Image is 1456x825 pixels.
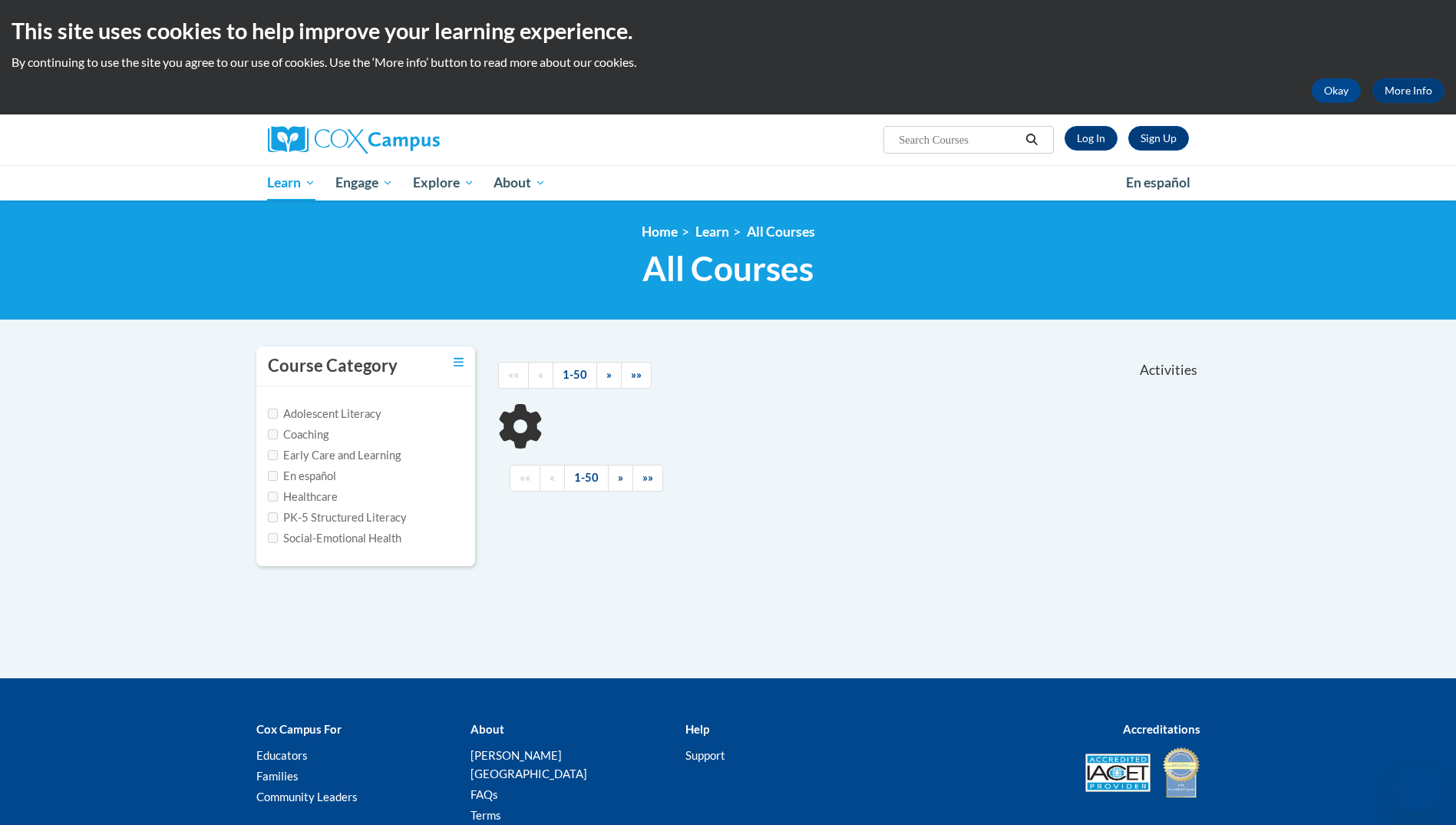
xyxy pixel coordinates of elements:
[268,126,560,154] a: Cox Campus
[1116,167,1200,199] a: En español
[528,362,553,389] a: Previous
[470,787,498,801] a: FAQs
[256,722,342,736] b: Cox Campus For
[268,471,278,481] input: Checkbox for Options
[470,808,501,822] a: Terms
[695,224,729,240] a: Learn
[1140,362,1197,379] span: Activities
[685,748,725,762] a: Support
[268,533,278,543] input: Checkbox for Options
[1065,126,1118,151] a: Log In
[268,409,278,419] input: Checkbox for Options
[596,362,622,389] a: Next
[268,530,401,547] label: Social-Emotional Health
[510,465,540,492] a: Begining
[403,165,484,200] a: Explore
[606,368,612,381] span: »
[1128,126,1189,151] a: Register
[12,54,1444,71] p: By continuing to use the site you agree to our use of cookies. Use the ‘More info’ button to read...
[498,362,529,389] a: Begining
[268,509,407,526] label: PK-5 Structured Literacy
[1020,131,1043,149] button: Search
[1126,174,1190,191] span: En español
[267,174,315,192] span: Learn
[268,489,338,505] label: Healthcare
[256,769,299,783] a: Families
[268,406,381,422] label: Adolescent Literacy
[256,748,308,762] a: Educators
[1312,78,1361,103] button: Okay
[413,174,474,192] span: Explore
[1085,754,1151,792] img: Accredited IACET® Provider
[1372,78,1444,103] a: More Info
[618,471,623,484] span: »
[508,368,519,381] span: ««
[538,368,543,381] span: «
[632,465,663,492] a: End
[564,465,609,492] a: 1-50
[642,248,814,289] span: All Courses
[268,492,278,502] input: Checkbox for Options
[470,748,587,780] a: [PERSON_NAME][GEOGRAPHIC_DATA]
[1395,764,1444,813] iframe: Button to launch messaging window
[1123,722,1200,736] b: Accreditations
[621,362,652,389] a: End
[484,165,556,200] a: About
[520,471,530,484] span: ««
[631,368,642,381] span: »»
[268,426,329,443] label: Coaching
[268,512,278,522] input: Checkbox for Options
[268,354,398,378] h3: Course Category
[335,174,393,192] span: Engage
[256,790,358,803] a: Community Leaders
[268,126,440,154] img: Cox Campus
[642,471,653,484] span: »»
[454,354,464,371] a: Toggle collapse
[747,224,815,240] a: All Courses
[685,722,709,736] b: Help
[494,174,546,192] span: About
[642,224,678,240] a: Home
[550,471,555,484] span: «
[553,362,597,389] a: 1-50
[268,468,336,485] label: En español
[470,722,504,736] b: About
[1162,746,1200,800] img: IDA® Accredited
[268,450,278,460] input: Checkbox for Options
[258,165,326,200] a: Learn
[268,429,278,439] input: Checkbox for Options
[897,131,1020,149] input: Search Courses
[245,165,1212,200] div: Main menu
[608,465,633,492] a: Next
[325,165,403,200] a: Engage
[540,465,565,492] a: Previous
[12,15,1444,46] h2: This site uses cookies to help improve your learning experience.
[268,447,401,464] label: Early Care and Learning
